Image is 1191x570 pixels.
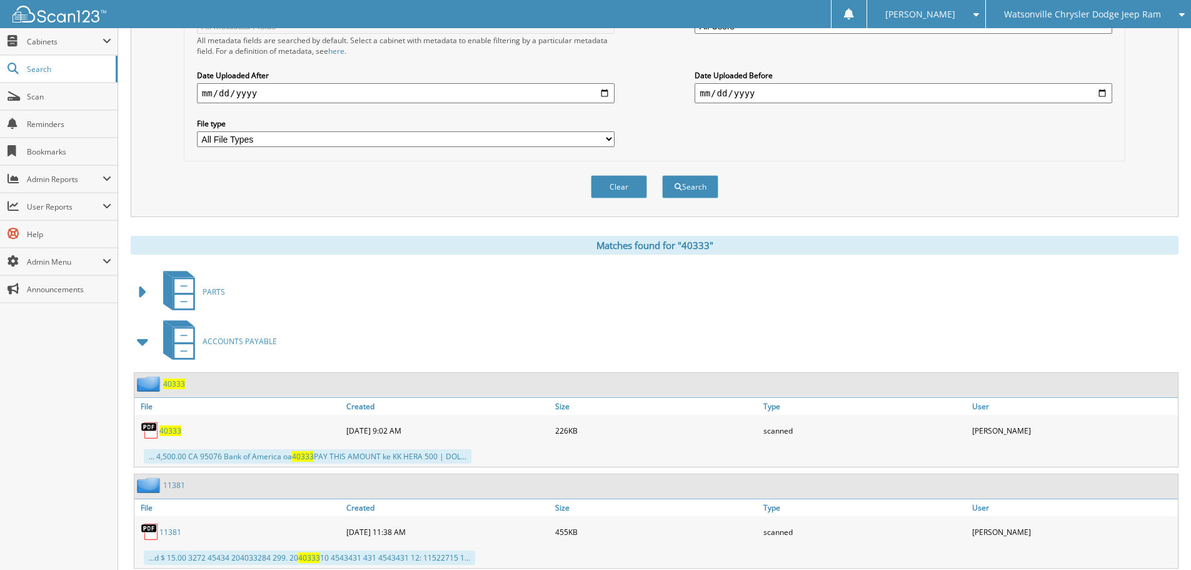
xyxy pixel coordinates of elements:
span: Help [27,229,111,240]
a: Size [552,499,761,516]
span: Announcements [27,284,111,295]
iframe: Chat Widget [1128,510,1191,570]
div: ...d $ 15.00 3272 45434 204033284 299. 20 10 4543431 431 4543431 12: 11522715 1... [144,551,475,565]
img: scan123-logo-white.svg [13,6,106,23]
input: start [197,83,615,103]
span: Cabinets [27,36,103,47]
a: PARTS [156,267,225,317]
a: Created [343,499,552,516]
a: 11381 [163,480,185,491]
div: [PERSON_NAME] [969,519,1178,544]
span: Bookmarks [27,146,111,157]
a: Type [760,499,969,516]
a: User [969,398,1178,415]
input: end [695,83,1112,103]
button: Clear [591,175,647,198]
a: 11381 [159,527,181,537]
a: User [969,499,1178,516]
a: File [134,398,343,415]
img: PDF.png [141,421,159,440]
div: All metadata fields are searched by default. Select a cabinet with metadata to enable filtering b... [197,35,615,56]
div: scanned [760,519,969,544]
img: folder2.png [137,376,163,392]
div: 226KB [552,418,761,443]
img: folder2.png [137,477,163,493]
a: Created [343,398,552,415]
span: Search [27,64,109,74]
a: File [134,499,343,516]
label: Date Uploaded Before [695,70,1112,81]
span: Reminders [27,119,111,130]
a: 40333 [163,379,185,389]
div: [DATE] 9:02 AM [343,418,552,443]
button: Search [662,175,718,198]
span: Admin Reports [27,174,103,185]
span: [PERSON_NAME] [885,11,955,18]
div: [DATE] 11:38 AM [343,519,552,544]
img: PDF.png [141,522,159,541]
span: Admin Menu [27,257,103,267]
span: PARTS [203,287,225,297]
label: Date Uploaded After [197,70,615,81]
a: Type [760,398,969,415]
span: Scan [27,91,111,102]
label: File type [197,118,615,129]
span: Watsonville Chrysler Dodge Jeep Ram [1004,11,1161,18]
div: ... 4,500.00 CA 95076 Bank of America oa PAY THIS AMOUNT ke KK HERA 500 | DOL... [144,449,471,464]
div: 455KB [552,519,761,544]
a: ACCOUNTS PAYABLE [156,317,277,366]
a: 40333 [159,425,181,436]
div: [PERSON_NAME] [969,418,1178,443]
span: User Reports [27,201,103,212]
a: here [328,46,344,56]
span: ACCOUNTS PAYABLE [203,336,277,347]
div: Matches found for "40333" [131,236,1178,255]
div: scanned [760,418,969,443]
a: Size [552,398,761,415]
span: 40333 [298,552,320,563]
span: 40333 [292,451,314,462]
